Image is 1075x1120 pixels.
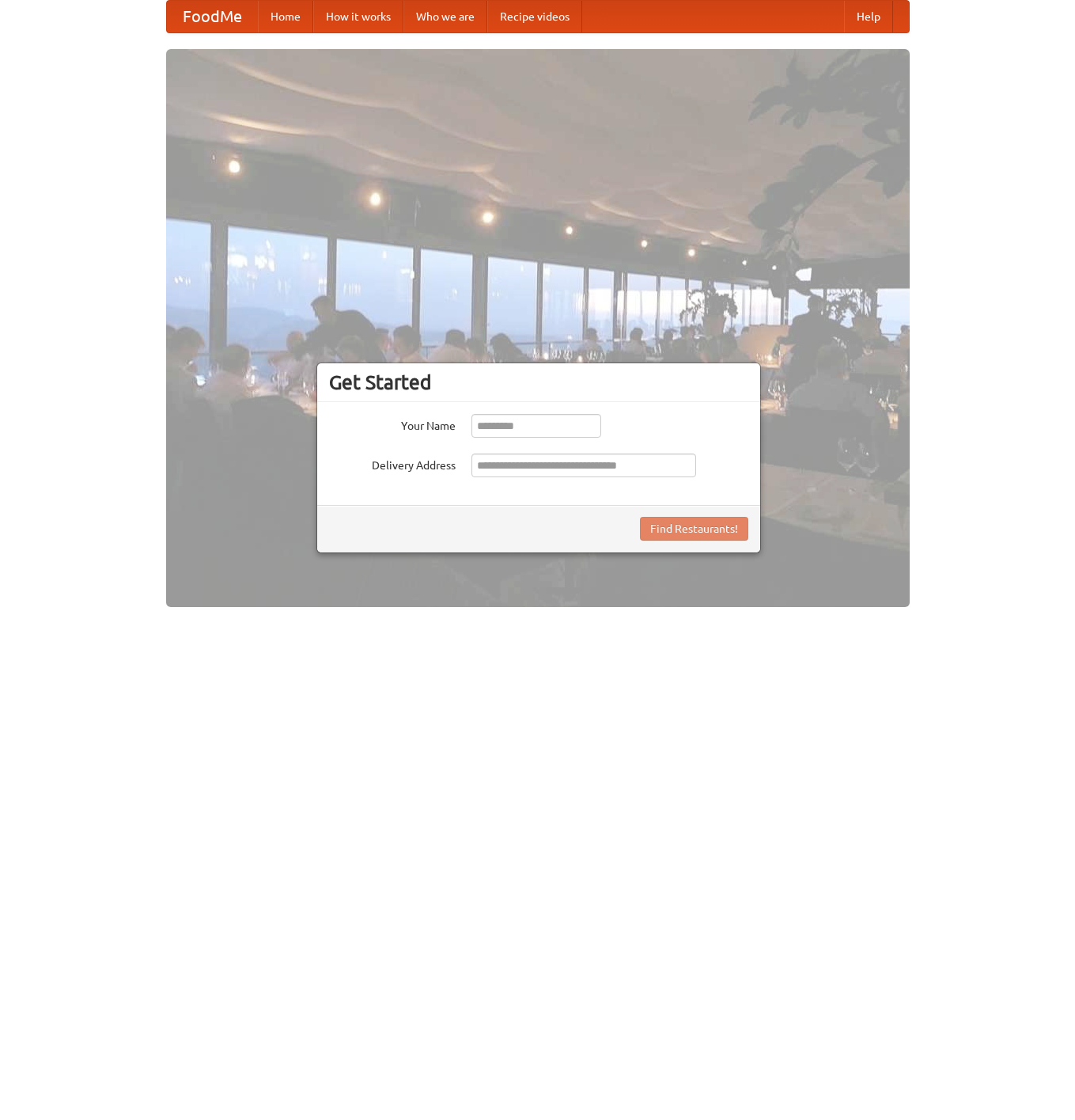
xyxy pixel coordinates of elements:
[844,1,893,32] a: Help
[167,1,258,32] a: FoodMe
[640,517,748,541] button: Find Restaurants!
[403,1,487,32] a: Who we are
[329,454,456,473] label: Delivery Address
[313,1,403,32] a: How it works
[258,1,313,32] a: Home
[329,414,456,434] label: Your Name
[329,370,748,394] h3: Get Started
[487,1,582,32] a: Recipe videos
